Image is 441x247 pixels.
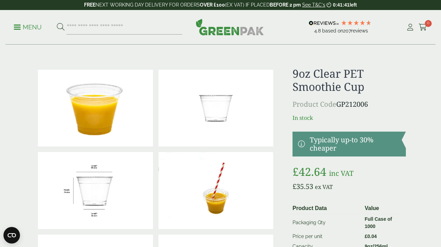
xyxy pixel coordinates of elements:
img: GreenPak Supplies [196,19,264,35]
p: Menu [14,23,42,31]
strong: Full Case of 1000 [365,216,392,229]
bdi: 35.53 [293,182,313,191]
th: Value [362,203,403,214]
div: 4.79 Stars [341,20,372,26]
img: REVIEWS.io [309,21,339,26]
img: 9oz PET Smoothie Cup With Orange Juice [38,70,153,146]
i: Cart [419,24,427,31]
a: See T&C's [302,2,325,8]
span: £ [293,164,299,179]
th: Product Data [290,203,362,214]
span: Based on [322,28,343,34]
span: 207 [343,28,351,34]
span: 0:41:41 [333,2,349,8]
strong: OVER £100 [200,2,225,8]
img: 9oz Clear PET Smoothie Cup 0 [158,70,274,146]
span: left [350,2,357,8]
a: Menu [14,23,42,30]
span: Product Code [293,99,336,109]
span: inc VAT [329,169,353,178]
i: My Account [406,24,414,31]
span: 0 [425,20,432,27]
td: Price per unit [290,231,362,241]
p: In stock [293,114,406,122]
span: £ [365,234,367,239]
strong: FREE [84,2,95,8]
img: 9oz Smoothie [38,152,153,229]
a: 0 [419,22,427,32]
td: Packaging Qty [290,214,362,231]
span: 4.8 [314,28,322,34]
span: reviews [351,28,368,34]
img: 9oz PET Smoothie Cup With Orange Juice And Flat Lid With Straw Slot [158,152,274,229]
span: £ [293,182,296,191]
button: Open CMP widget [3,227,20,244]
h1: 9oz Clear PET Smoothie Cup [293,67,406,94]
p: GP212006 [293,99,406,110]
span: ex VAT [315,183,333,191]
bdi: 0.04 [365,234,377,239]
bdi: 42.64 [293,164,326,179]
strong: BEFORE 2 pm [270,2,301,8]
